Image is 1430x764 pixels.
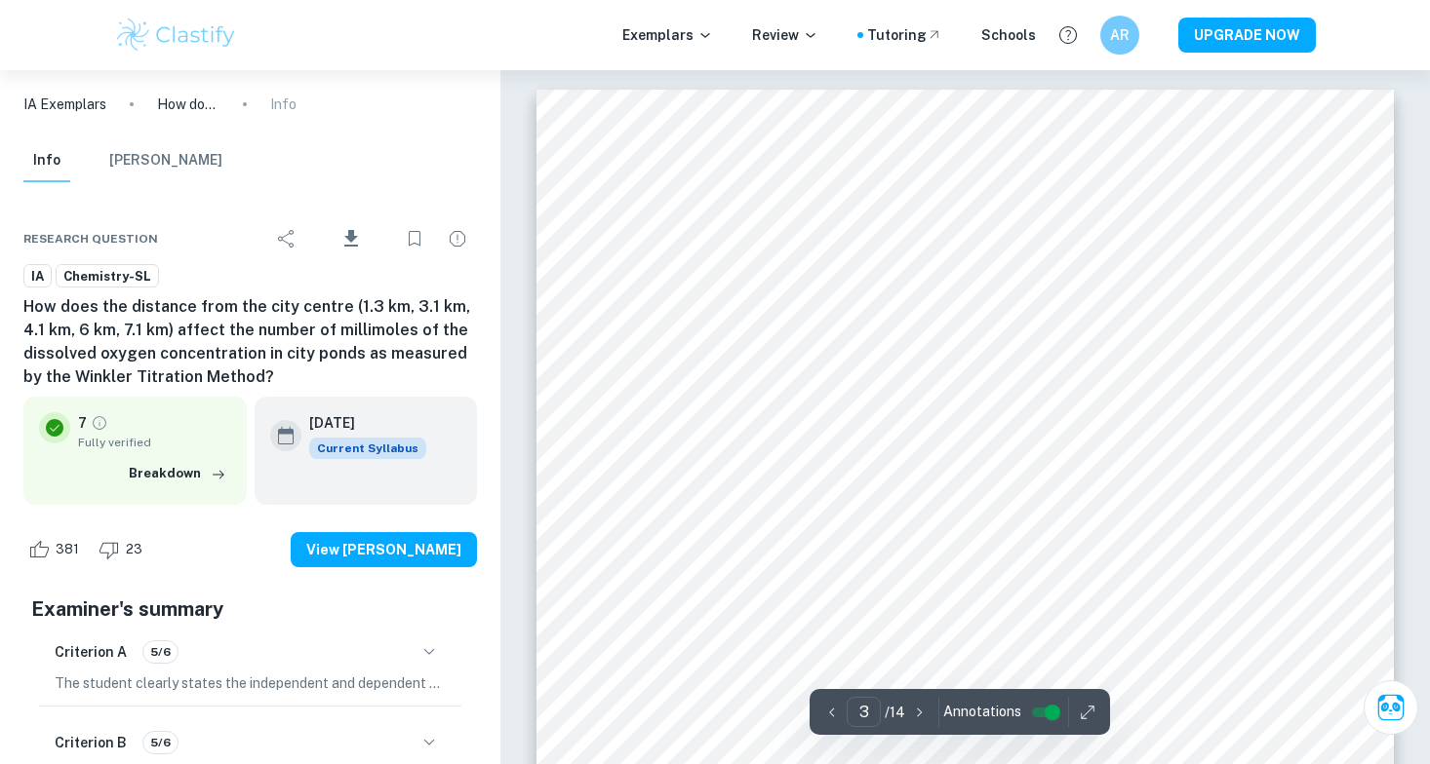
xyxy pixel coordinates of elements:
div: Bookmark [395,219,434,258]
span: Annotations [943,702,1021,722]
p: 7 [78,412,87,434]
a: IA [23,264,52,288]
a: Tutoring [867,24,942,46]
a: Schools [981,24,1036,46]
div: Like [23,534,90,565]
span: 23 [115,540,153,559]
h6: AR [1109,24,1132,46]
a: Grade fully verified [91,414,108,432]
span: 5/6 [143,734,178,751]
div: Download [310,213,391,264]
a: Chemistry-SL [56,264,159,288]
p: The student clearly states the independent and dependent variables in the research question, spec... [55,672,446,694]
span: Fully verified [78,434,231,451]
p: / 14 [885,702,905,723]
div: This exemplar is based on the current syllabus. Feel free to refer to it for inspiration/ideas wh... [309,438,426,459]
h6: Criterion A [55,641,127,663]
button: View [PERSON_NAME] [291,532,477,567]
button: AR [1100,16,1139,55]
span: Current Syllabus [309,438,426,459]
div: Report issue [438,219,477,258]
h5: Examiner's summary [31,594,469,624]
div: Dislike [94,534,153,565]
span: IA [24,267,51,286]
p: Info [270,94,297,115]
span: 381 [45,540,90,559]
a: IA Exemplars [23,94,106,115]
button: Info [23,139,70,182]
button: Ask Clai [1364,680,1418,735]
p: How does the distance from the city centre (1.3 km, 3.1 km, 4.1 km, 6 km, 7.1 km) affect the numb... [157,94,219,115]
button: [PERSON_NAME] [109,139,222,182]
h6: [DATE] [309,412,411,434]
p: Exemplars [622,24,713,46]
button: Breakdown [124,459,231,488]
button: Help and Feedback [1052,19,1085,52]
p: Review [752,24,818,46]
button: UPGRADE NOW [1178,18,1316,53]
span: 5/6 [143,643,178,661]
span: Chemistry-SL [57,267,158,286]
div: Share [267,219,306,258]
img: Clastify logo [114,16,238,55]
h6: Criterion B [55,732,127,753]
h6: How does the distance from the city centre (1.3 km, 3.1 km, 4.1 km, 6 km, 7.1 km) affect the numb... [23,295,477,389]
span: Research question [23,230,158,248]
